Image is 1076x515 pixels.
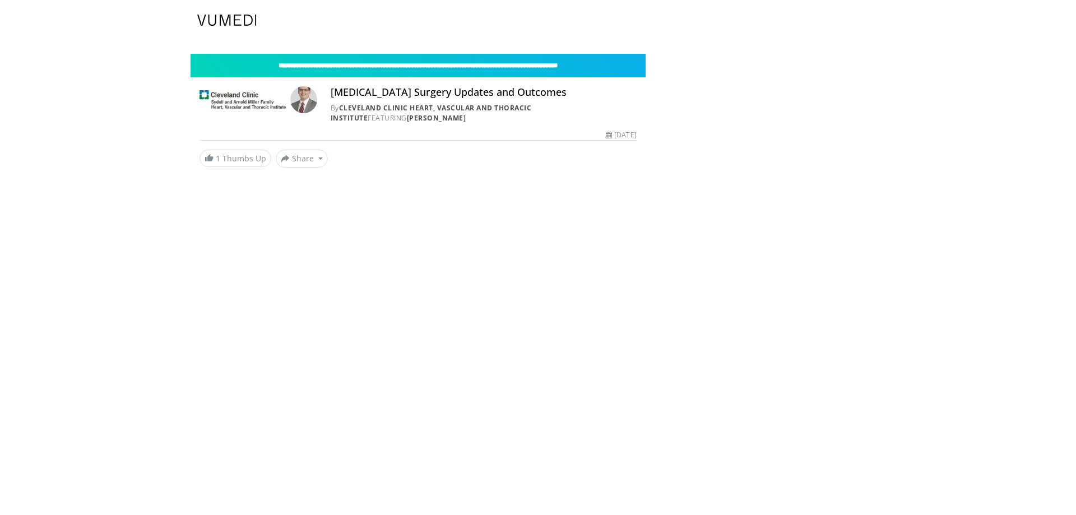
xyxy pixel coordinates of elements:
[606,130,636,140] div: [DATE]
[331,103,532,123] a: Cleveland Clinic Heart, Vascular and Thoracic Institute
[331,86,637,99] h4: [MEDICAL_DATA] Surgery Updates and Outcomes
[276,150,328,168] button: Share
[200,86,286,113] img: Cleveland Clinic Heart, Vascular and Thoracic Institute
[290,86,317,113] img: Avatar
[407,113,466,123] a: [PERSON_NAME]
[216,153,220,164] span: 1
[197,15,257,26] img: VuMedi Logo
[331,103,637,123] div: By FEATURING
[200,150,271,167] a: 1 Thumbs Up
